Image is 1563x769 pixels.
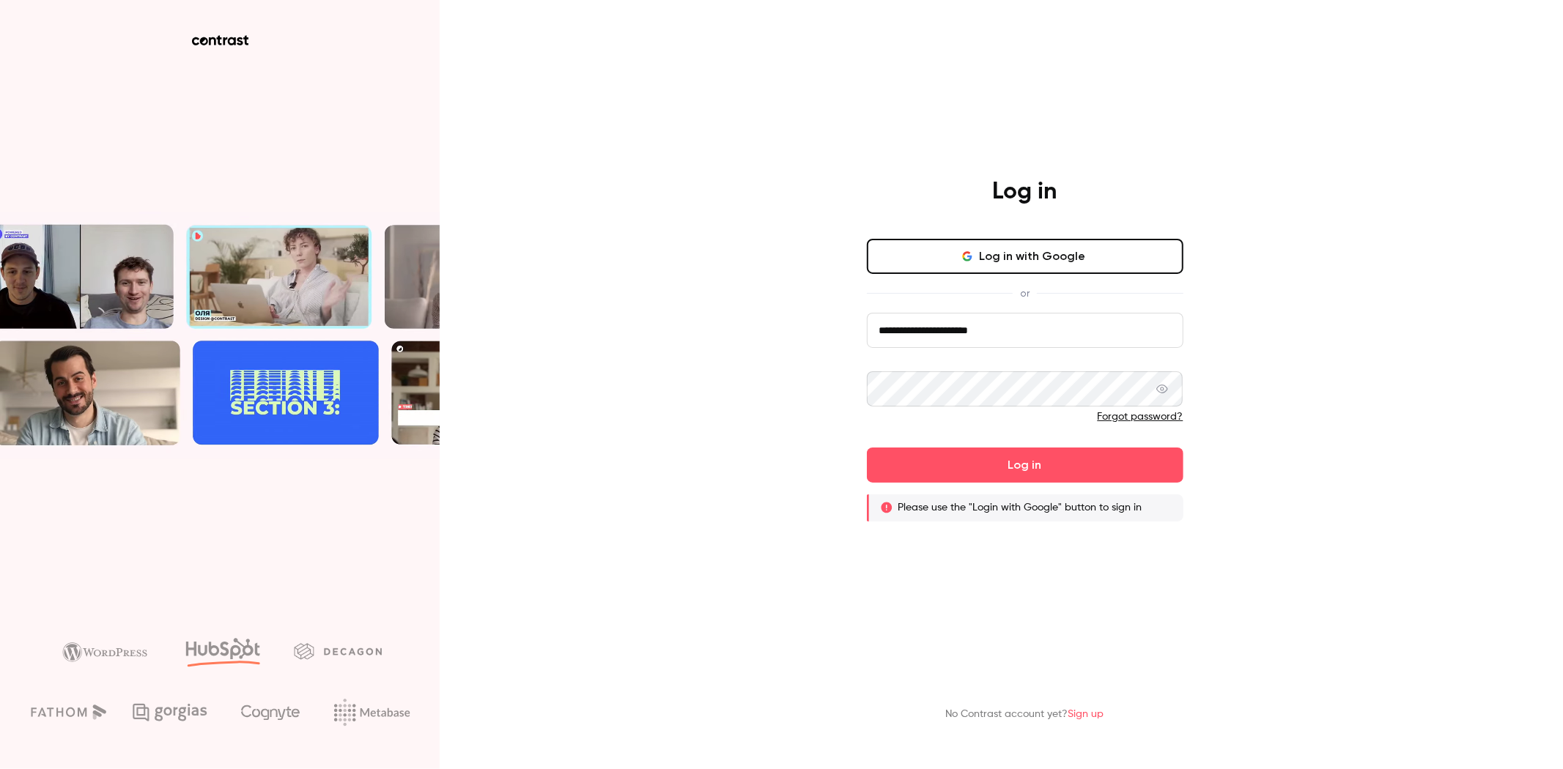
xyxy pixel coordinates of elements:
span: or [1013,286,1037,301]
p: No Contrast account yet? [946,707,1104,722]
h4: Log in [993,177,1057,207]
img: decagon [294,643,382,659]
button: Log in with Google [867,239,1183,274]
button: Log in [867,447,1183,483]
a: Forgot password? [1098,412,1183,422]
p: Please use the "Login with Google" button to sign in [898,500,1142,515]
a: Sign up [1068,709,1104,719]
